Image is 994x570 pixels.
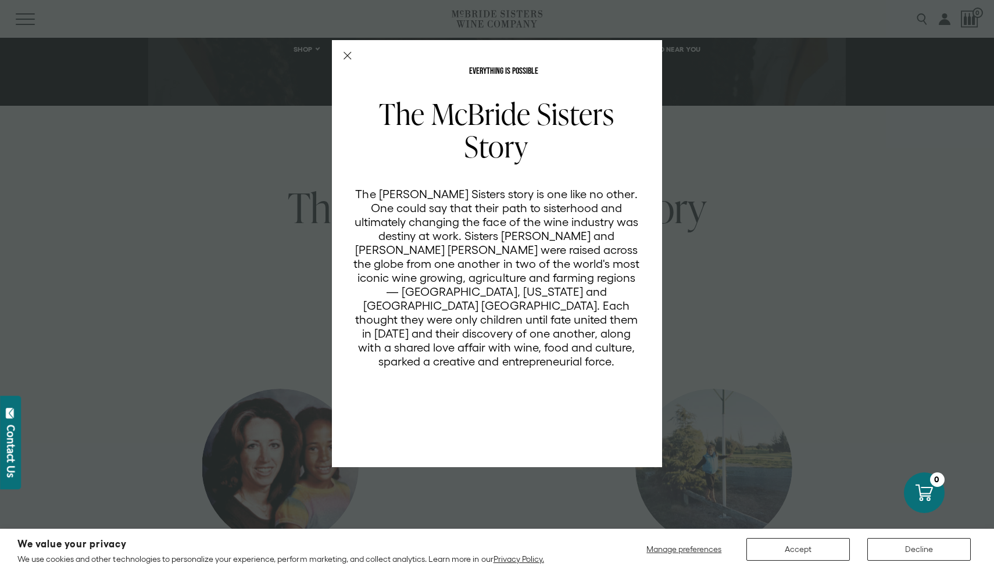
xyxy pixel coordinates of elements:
p: The [PERSON_NAME] Sisters story is one like no other. One could say that their path to sisterhood... [353,187,640,368]
button: Close Modal [344,52,352,60]
div: Contact Us [5,425,17,478]
div: 0 [930,472,945,487]
button: Accept [746,538,850,561]
p: EVERYTHING IS POSSIBLE [353,67,655,76]
span: Manage preferences [646,544,721,554]
p: We use cookies and other technologies to personalize your experience, perform marketing, and coll... [17,554,544,564]
a: Privacy Policy. [494,554,544,564]
h2: The McBride Sisters Story [353,98,640,163]
h2: We value your privacy [17,539,544,549]
button: Decline [867,538,971,561]
button: Manage preferences [639,538,729,561]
